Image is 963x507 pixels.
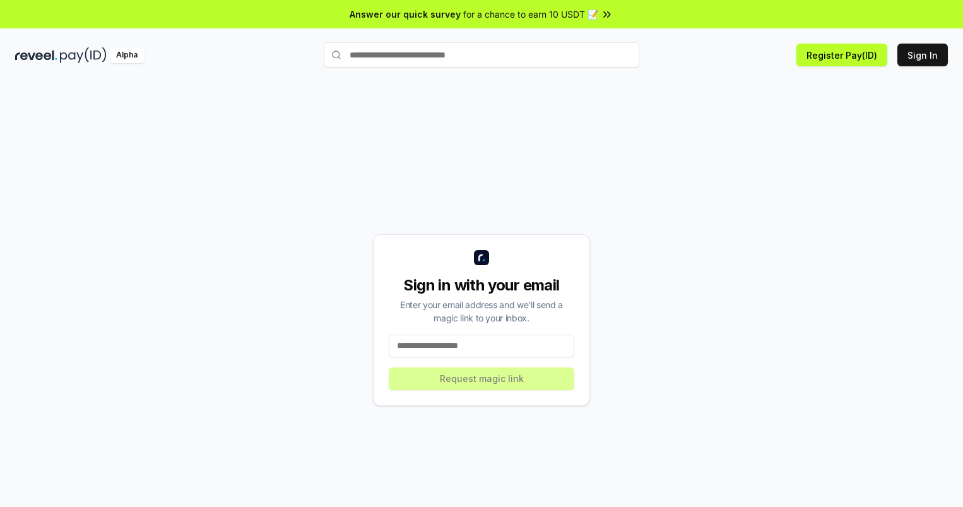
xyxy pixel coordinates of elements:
div: Alpha [109,47,145,63]
img: reveel_dark [15,47,57,63]
button: Sign In [897,44,948,66]
div: Sign in with your email [389,275,574,295]
img: pay_id [60,47,107,63]
span: for a chance to earn 10 USDT 📝 [463,8,598,21]
div: Enter your email address and we’ll send a magic link to your inbox. [389,298,574,325]
img: logo_small [474,250,489,265]
button: Register Pay(ID) [796,44,887,66]
span: Answer our quick survey [350,8,461,21]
